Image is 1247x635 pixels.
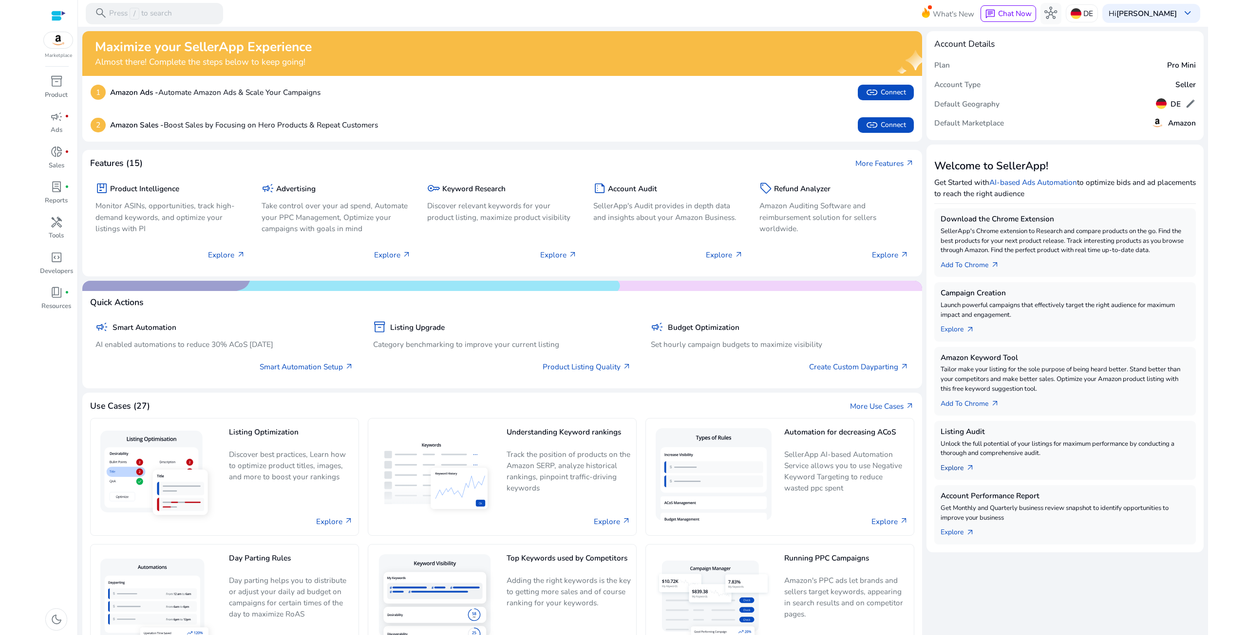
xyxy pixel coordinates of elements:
[39,108,74,143] a: campaignfiber_manual_recordAds
[374,434,498,520] img: Understanding Keyword rankings
[50,110,63,123] span: campaign
[50,145,63,158] span: donut_small
[229,449,353,490] p: Discover best practices, Learn how to optimize product titles, images, and more to boost your ran...
[1083,5,1093,22] p: DE
[507,575,631,616] p: Adding the right keywords is the key to getting more sales and of course ranking for your keywords.
[65,185,69,189] span: fiber_manual_record
[941,458,983,473] a: Explorearrow_outward
[507,554,631,571] h5: Top Keywords used by Competitors
[96,426,220,527] img: Listing Optimization
[39,73,74,108] a: inventory_2Product
[45,91,68,100] p: Product
[110,119,378,130] p: Boost Sales by Focusing on Hero Products & Repeat Customers
[262,200,412,234] p: Take control over your ad spend, Automate your PPC Management, Optimize your campaigns with goals...
[991,399,1000,408] span: arrow_outward
[651,339,909,350] p: Set hourly campaign budgets to maximize visibility
[49,161,64,171] p: Sales
[49,231,64,241] p: Tools
[262,182,274,195] span: campaign
[941,365,1190,394] p: Tailor make your listing for the sole purpose of being heard better. Stand better than your compe...
[130,8,139,19] span: /
[1109,10,1177,17] p: Hi
[91,85,106,100] p: 1
[1116,8,1177,18] b: [PERSON_NAME]
[991,261,1000,270] span: arrow_outward
[933,5,974,22] span: What's New
[872,249,909,260] p: Explore
[109,8,172,19] p: Press to search
[45,52,72,59] p: Marketplace
[316,516,353,527] a: Explore
[50,613,63,626] span: dark_mode
[900,363,909,371] span: arrow_outward
[39,284,74,319] a: book_4fiber_manual_recordResources
[784,428,908,445] h5: Automation for decreasing ACoS
[934,39,995,49] h4: Account Details
[966,528,975,537] span: arrow_outward
[941,289,1190,297] h5: Campaign Creation
[39,144,74,179] a: donut_smallfiber_manual_recordSales
[344,517,353,526] span: arrow_outward
[989,177,1077,187] a: AI-based Ads Automation
[981,5,1036,22] button: chatChat Now
[110,184,179,193] h5: Product Intelligence
[934,160,1196,172] h3: Welcome to SellerApp!
[858,117,913,133] button: linkConnect
[110,120,164,130] b: Amazon Sales -
[934,61,950,70] h5: Plan
[39,249,74,284] a: code_blocksDevelopers
[110,87,158,97] b: Amazon Ads -
[95,339,354,350] p: AI enabled automations to reduce 30% ACoS [DATE]
[427,200,577,222] p: Discover relevant keywords for your product listing, maximize product visibility
[1168,119,1196,127] h5: Amazon
[1151,116,1164,129] img: amazon.svg
[941,439,1190,459] p: Unlock the full potential of your listings for maximum performance by conducting a thorough and c...
[774,184,831,193] h5: Refund Analyzer
[934,119,1004,127] h5: Default Marketplace
[855,158,914,169] a: More Featuresarrow_outward
[651,424,775,530] img: Automation for decreasing ACoS
[934,100,1000,109] h5: Default Geography
[866,119,878,131] span: link
[95,182,108,195] span: package
[442,184,506,193] h5: Keyword Research
[941,320,983,335] a: Explorearrow_outward
[44,32,73,48] img: amazon.svg
[50,75,63,88] span: inventory_2
[941,353,1190,362] h5: Amazon Keyword Tool
[51,126,62,135] p: Ads
[65,290,69,295] span: fiber_manual_record
[1071,8,1081,19] img: de.svg
[208,249,245,260] p: Explore
[1044,7,1057,19] span: hub
[809,361,909,372] a: Create Custom Dayparting
[784,554,908,571] h5: Running PPC Campaigns
[65,114,69,119] span: fiber_manual_record
[941,255,1008,271] a: Add To Chrome
[373,339,631,350] p: Category benchmarking to improve your current listing
[651,321,663,333] span: campaign
[65,150,69,154] span: fiber_manual_record
[941,427,1190,436] h5: Listing Audit
[759,200,909,234] p: Amazon Auditing Software and reimbursement solution for sellers worldwide.
[966,464,975,472] span: arrow_outward
[373,321,386,333] span: inventory_2
[50,286,63,299] span: book_4
[594,516,631,527] a: Explore
[39,179,74,214] a: lab_profilefiber_manual_recordReports
[543,361,631,372] a: Product Listing Quality
[507,449,631,493] p: Track the position of products on the Amazon SERP, analyze historical rankings, pinpoint traffic-...
[866,86,878,99] span: link
[1171,100,1181,109] h5: DE
[622,517,631,526] span: arrow_outward
[90,158,143,168] h4: Features (15)
[427,182,440,195] span: key
[934,80,981,89] h5: Account Type
[90,297,144,308] h4: Quick Actions
[858,85,913,100] button: linkConnect
[850,400,914,412] a: More Use Casesarrow_outward
[229,428,353,445] h5: Listing Optimization
[229,554,353,571] h5: Day Parting Rules
[1175,80,1196,89] h5: Seller
[94,7,107,19] span: search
